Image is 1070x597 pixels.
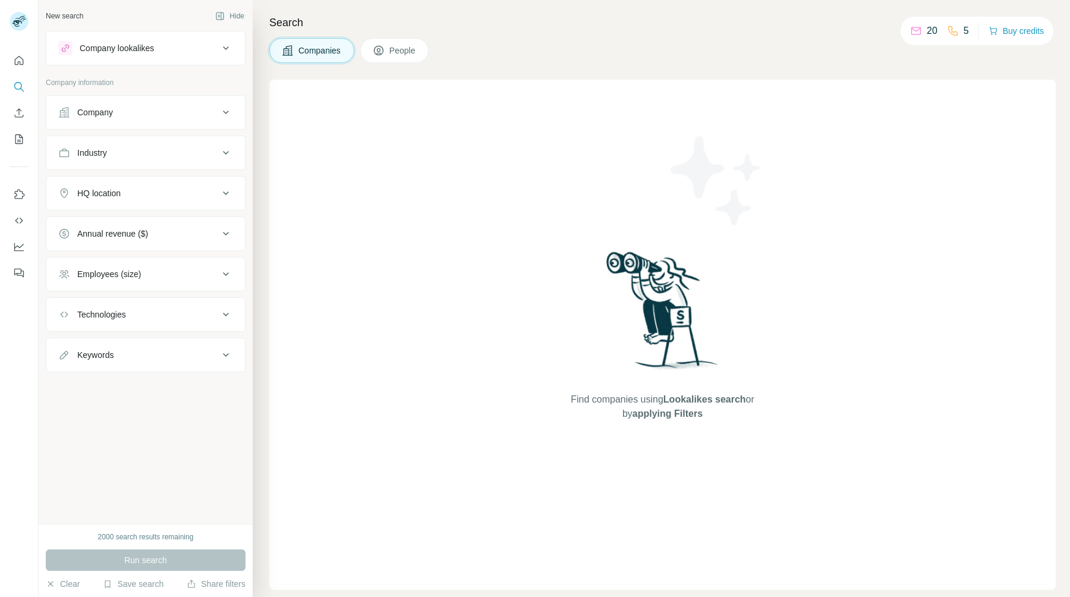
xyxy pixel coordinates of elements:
div: New search [46,11,83,21]
div: Keywords [77,349,114,361]
button: Company [46,98,245,127]
button: Hide [207,7,253,25]
img: Surfe Illustration - Woman searching with binoculars [601,249,725,381]
button: Keywords [46,341,245,369]
button: Company lookalikes [46,34,245,62]
button: Clear [46,578,80,590]
span: People [389,45,417,56]
button: Industry [46,139,245,167]
button: Enrich CSV [10,102,29,124]
button: Save search [103,578,163,590]
span: Lookalikes search [663,394,746,404]
img: Surfe Illustration - Stars [663,127,770,234]
div: 2000 search results remaining [98,532,194,542]
p: Company information [46,77,246,88]
span: applying Filters [632,409,703,419]
button: Feedback [10,262,29,284]
div: Company lookalikes [80,42,154,54]
button: My lists [10,128,29,150]
button: HQ location [46,179,245,208]
button: Use Surfe API [10,210,29,231]
button: Share filters [187,578,246,590]
div: Annual revenue ($) [77,228,148,240]
button: Use Surfe on LinkedIn [10,184,29,205]
div: Technologies [77,309,126,321]
button: Search [10,76,29,98]
div: Employees (size) [77,268,141,280]
div: Industry [77,147,107,159]
h4: Search [269,14,1056,31]
button: Employees (size) [46,260,245,288]
span: Find companies using or by [567,392,757,421]
div: HQ location [77,187,121,199]
button: Buy credits [989,23,1044,39]
button: Annual revenue ($) [46,219,245,248]
button: Quick start [10,50,29,71]
p: 5 [964,24,969,38]
button: Dashboard [10,236,29,257]
span: Companies [298,45,342,56]
div: Company [77,106,113,118]
p: 20 [927,24,937,38]
button: Technologies [46,300,245,329]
